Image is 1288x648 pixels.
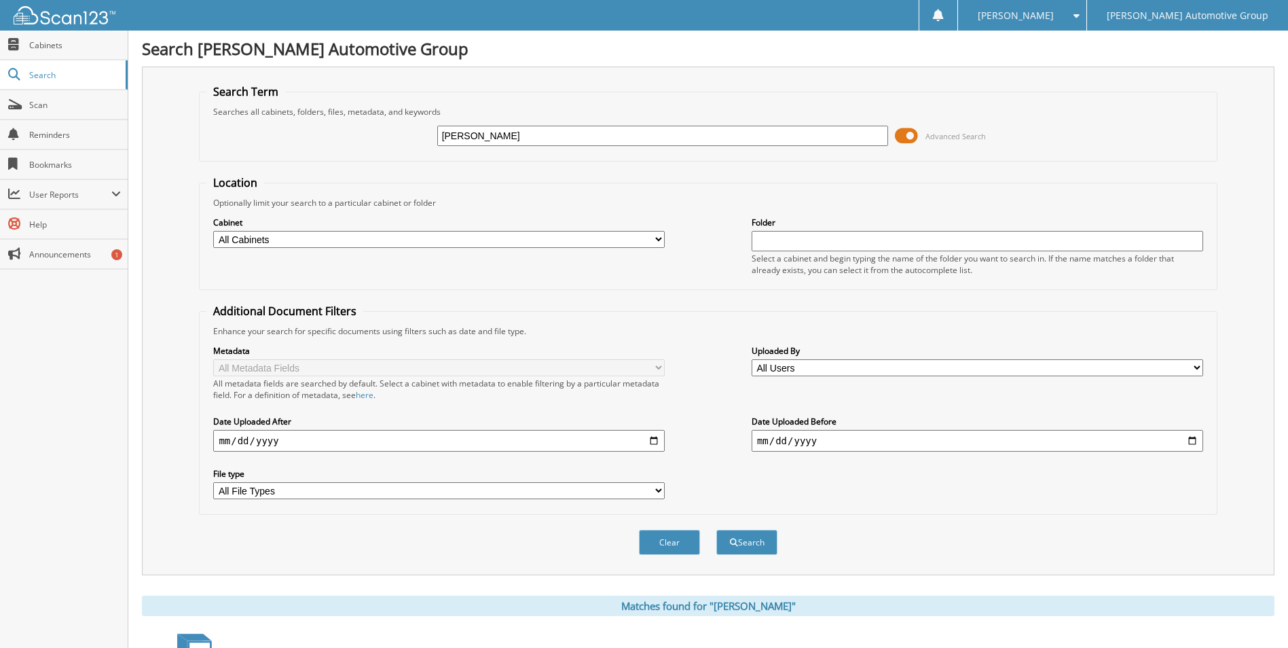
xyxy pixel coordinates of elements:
[142,37,1274,60] h1: Search [PERSON_NAME] Automotive Group
[752,430,1203,452] input: end
[213,430,665,452] input: start
[206,197,1209,209] div: Optionally limit your search to a particular cabinet or folder
[925,131,986,141] span: Advanced Search
[29,129,121,141] span: Reminders
[716,530,777,555] button: Search
[213,416,665,427] label: Date Uploaded After
[206,84,285,99] legend: Search Term
[752,416,1203,427] label: Date Uploaded Before
[206,325,1209,337] div: Enhance your search for specific documents using filters such as date and file type.
[29,159,121,170] span: Bookmarks
[29,39,121,51] span: Cabinets
[206,106,1209,118] div: Searches all cabinets, folders, files, metadata, and keywords
[213,345,665,357] label: Metadata
[206,304,363,319] legend: Additional Document Filters
[1107,12,1268,20] span: [PERSON_NAME] Automotive Group
[142,596,1274,616] div: Matches found for "[PERSON_NAME]"
[213,217,665,228] label: Cabinet
[29,249,121,260] span: Announcements
[206,175,264,190] legend: Location
[752,253,1203,276] div: Select a cabinet and begin typing the name of the folder you want to search in. If the name match...
[213,468,665,480] label: File type
[29,219,121,230] span: Help
[29,69,119,81] span: Search
[29,189,111,200] span: User Reports
[978,12,1054,20] span: [PERSON_NAME]
[639,530,700,555] button: Clear
[29,99,121,111] span: Scan
[356,389,373,401] a: here
[213,378,665,401] div: All metadata fields are searched by default. Select a cabinet with metadata to enable filtering b...
[752,217,1203,228] label: Folder
[14,6,115,24] img: scan123-logo-white.svg
[111,249,122,260] div: 1
[752,345,1203,357] label: Uploaded By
